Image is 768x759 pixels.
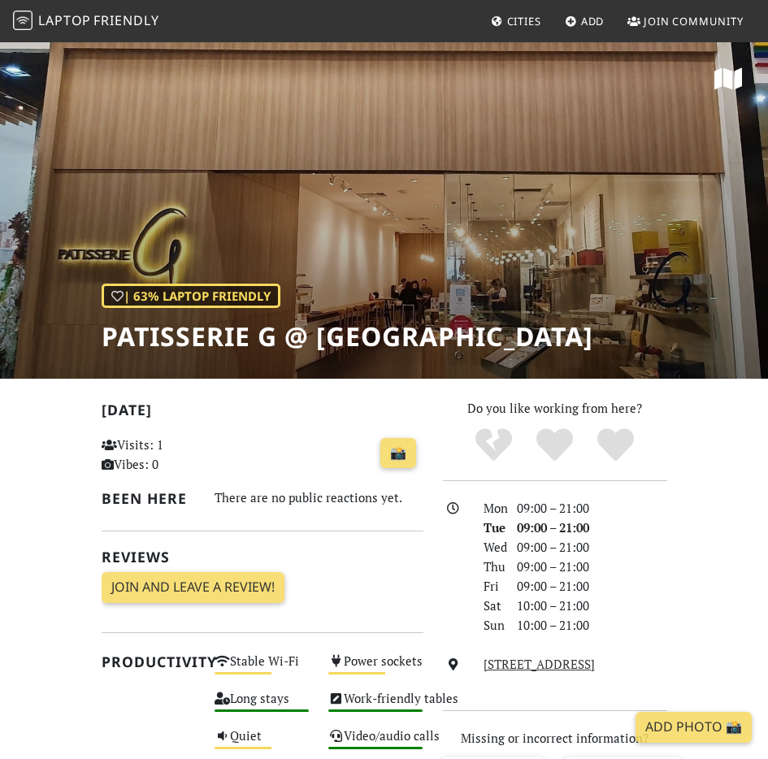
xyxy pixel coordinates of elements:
a: 📸 [380,438,416,469]
div: Mon [474,498,508,518]
img: LaptopFriendly [13,11,33,30]
span: Add [581,14,605,28]
a: Add Photo 📸 [636,712,752,743]
span: Friendly [93,11,158,29]
div: There are no public reactions yet. [215,487,423,509]
span: Join Community [644,14,744,28]
a: Join and leave a review! [102,572,284,603]
p: Visits: 1 Vibes: 0 [102,435,196,474]
div: 10:00 – 21:00 [507,615,676,635]
div: No [463,427,524,463]
a: Join Community [621,7,750,36]
h2: Reviews [102,549,423,566]
div: 10:00 – 21:00 [507,596,676,615]
h1: Patisserie G @ [GEOGRAPHIC_DATA] [102,321,593,352]
a: [STREET_ADDRESS] [484,656,595,672]
span: Cities [507,14,541,28]
div: Definitely! [585,427,646,463]
div: Fri [474,576,508,596]
div: 09:00 – 21:00 [507,537,676,557]
div: 09:00 – 21:00 [507,518,676,537]
div: Tue [474,518,508,537]
div: Sat [474,596,508,615]
div: Thu [474,557,508,576]
div: Sun [474,615,508,635]
span: Laptop [38,11,91,29]
div: Stable Wi-Fi [205,650,319,687]
a: Add [558,7,611,36]
a: LaptopFriendly LaptopFriendly [13,7,159,36]
div: Yes [524,427,585,463]
p: Missing or incorrect information? [443,728,667,748]
div: 09:00 – 21:00 [507,576,676,596]
div: 09:00 – 21:00 [507,557,676,576]
div: Wed [474,537,508,557]
div: 09:00 – 21:00 [507,498,676,518]
h2: [DATE] [102,401,423,425]
div: | 63% Laptop Friendly [102,284,280,308]
div: Work-friendly tables [319,687,432,725]
div: Power sockets [319,650,432,687]
a: Cities [484,7,548,36]
h2: Productivity [102,653,196,670]
div: Long stays [205,687,319,725]
h2: Been here [102,490,196,507]
p: Do you like working from here? [443,398,667,418]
